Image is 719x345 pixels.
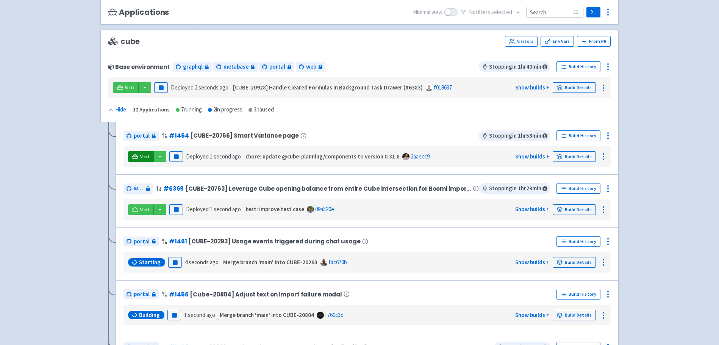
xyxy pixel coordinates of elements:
div: Hide [108,105,126,114]
span: web [306,63,316,71]
span: Stopping in 1 hr 40 min [479,61,550,72]
a: Build History [556,130,600,141]
a: #1456 [169,290,188,298]
time: 1 second ago [210,205,241,213]
a: Show builds + [515,205,550,213]
time: 4 seconds ago [185,259,219,266]
a: Show builds + [515,311,550,318]
a: web [123,183,153,194]
a: f018637 [434,84,452,91]
span: portal [134,132,150,140]
time: 1 second ago [184,311,215,318]
a: #6369 [163,185,184,193]
a: Build Details [553,204,596,215]
a: Env Vars [541,36,574,47]
span: [CUBE-20293] Usage events triggered during chat usage [188,238,360,245]
a: portal [123,131,159,141]
a: fac670b [328,259,347,266]
span: selected [491,8,512,16]
input: Search... [527,7,583,17]
a: Visit [113,82,139,93]
span: Starting [139,259,161,266]
span: graphql [183,63,203,71]
a: Build Details [553,151,596,162]
span: No filter s [469,8,512,17]
span: Visit [125,85,135,91]
a: #1461 [169,237,187,245]
a: Show builds + [515,259,550,266]
strong: chore: update @cube-planning/components to version 0.31.8 [245,153,400,160]
a: Visitors [505,36,538,47]
strong: Merge branch 'main' into CUBE-20804 [220,311,314,318]
div: 3 paused [249,105,274,114]
span: Stopping in 1 hr 29 min [479,183,550,194]
button: Hide [108,105,127,114]
a: Build History [556,289,600,300]
span: portal [134,290,150,299]
a: Build History [556,183,600,194]
a: 2aaecc9 [411,153,430,160]
span: cube [108,37,140,46]
div: 7 running [176,105,202,114]
a: portal [123,289,159,300]
button: Pause [167,310,181,320]
a: portal [259,62,294,72]
button: Pause [169,151,183,162]
span: [CUBE-20766] Smart Variance page [190,132,299,139]
a: Visit [128,204,154,215]
a: Show builds + [515,84,550,91]
time: 1 second ago [210,153,241,160]
a: 09a520e [315,205,334,213]
a: Build History [556,61,600,72]
span: portal [269,63,285,71]
span: Stopping in 1 hr 58 min [479,130,550,141]
a: metabase [213,62,258,72]
span: web [134,184,144,193]
span: Deployed [171,84,228,91]
strong: [CUBE-20928] Handle Cleared Formulas In Background Task Drawer (#6383) [233,84,423,91]
a: portal [123,237,159,247]
button: Pause [168,257,182,268]
span: [CUBE-20763] Leverage Cube opening balance from entire Cube intersection for Boomi imports [185,185,471,192]
time: 2 seconds ago [195,84,228,91]
span: [Cube-20804] Adjust text on Import failure modal [190,291,342,298]
span: Building [139,311,160,319]
span: portal [134,237,150,246]
a: f760c3d [325,311,344,318]
a: graphql [173,62,212,72]
a: #1464 [169,132,189,140]
a: Build Details [553,257,596,268]
button: Pause [154,82,168,93]
a: Build History [556,236,600,247]
a: Show builds + [515,153,550,160]
div: 12 Applications [133,105,170,114]
a: Build Details [553,310,596,320]
span: Visit [140,154,150,160]
strong: Merge branch 'main' into CUBE-20293 [223,259,317,266]
div: Base environment [108,64,170,70]
span: Minimal view [413,8,442,17]
span: metabase [224,63,249,71]
span: Visit [140,207,150,213]
a: Visit [128,151,154,162]
a: web [296,62,325,72]
a: Terminal [586,7,600,17]
a: Build Details [553,82,596,93]
button: From PR [577,36,611,47]
h3: Applications [108,8,169,17]
span: Deployed [186,153,241,160]
div: 2 in progress [208,105,242,114]
button: Pause [169,204,183,215]
strong: test: improve test case [245,205,304,213]
span: Deployed [186,205,241,213]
